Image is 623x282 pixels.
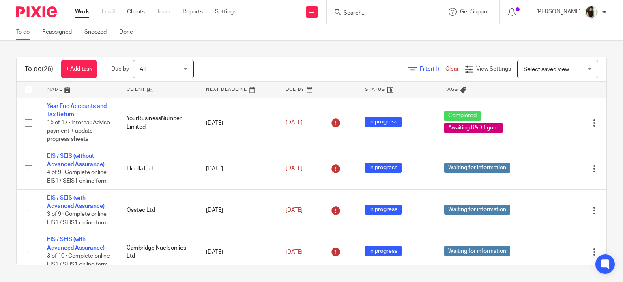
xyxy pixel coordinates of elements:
[444,205,510,215] span: Waiting for information
[25,65,53,73] h1: To do
[476,66,511,72] span: View Settings
[343,10,416,17] input: Search
[536,8,581,16] p: [PERSON_NAME]
[47,170,108,184] span: 4 of 9 · Complete online EIS1 / SEIS1 online form
[420,66,445,72] span: Filter
[286,207,303,213] span: [DATE]
[61,60,97,78] a: + Add task
[118,148,198,189] td: Elcella Ltd
[444,246,510,256] span: Waiting for information
[140,67,146,72] span: All
[433,66,439,72] span: (1)
[47,253,110,267] span: 3 of 10 · Complete online EIS1 / SEIS1 online form
[365,246,402,256] span: In progress
[47,212,108,226] span: 3 of 9 · Complete online EIS1 / SEIS1 online form
[198,98,277,148] td: [DATE]
[365,163,402,173] span: In progress
[286,166,303,172] span: [DATE]
[101,8,115,16] a: Email
[118,189,198,231] td: Osstec Ltd
[42,24,78,40] a: Reassigned
[460,9,491,15] span: Get Support
[444,123,503,133] span: Awaiting R&D figure
[215,8,236,16] a: Settings
[286,120,303,125] span: [DATE]
[127,8,145,16] a: Clients
[75,8,89,16] a: Work
[47,120,110,142] span: 15 of 17 · Internal: Advise payment + update progress sheets
[444,163,510,173] span: Waiting for information
[47,195,105,209] a: EIS / SEIS (with Advanced Assurance)
[198,189,277,231] td: [DATE]
[183,8,203,16] a: Reports
[198,148,277,189] td: [DATE]
[111,65,129,73] p: Due by
[16,24,36,40] a: To do
[524,67,569,72] span: Select saved view
[157,8,170,16] a: Team
[47,237,105,250] a: EIS / SEIS (with Advanced Assurance)
[118,98,198,148] td: YourBusinessNumber Limited
[585,6,598,19] img: Janice%20Tang.jpeg
[47,103,107,117] a: Year End Accounts and Tax Return
[444,111,481,121] span: Completed
[84,24,113,40] a: Snoozed
[118,231,198,273] td: Cambridge Nucleomics Ltd
[47,153,105,167] a: EIS / SEIS (without Advanced Assurance)
[445,66,459,72] a: Clear
[198,231,277,273] td: [DATE]
[286,249,303,255] span: [DATE]
[445,87,458,92] span: Tags
[119,24,139,40] a: Done
[365,205,402,215] span: In progress
[42,66,53,72] span: (26)
[16,6,57,17] img: Pixie
[365,117,402,127] span: In progress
